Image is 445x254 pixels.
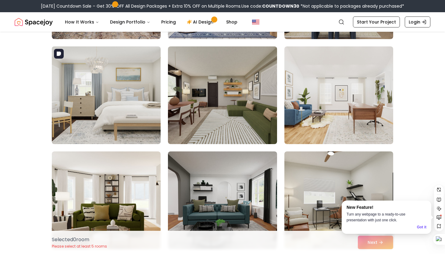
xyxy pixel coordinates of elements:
button: Design Portfolio [105,16,155,28]
a: Shop [221,16,242,28]
button: How It Works [60,16,104,28]
img: Room room-13 [52,151,161,249]
span: *Not applicable to packages already purchased* [299,3,404,9]
img: Room room-14 [168,151,277,249]
a: AI Design [182,16,220,28]
img: Room room-10 [49,44,163,147]
b: COUNTDOWN30 [262,3,299,9]
nav: Main [60,16,242,28]
div: [DATE] Countdown Sale – Get 30% OFF All Design Packages + Extra 10% OFF on Multiple Rooms. [41,3,404,9]
img: Room room-12 [284,46,393,144]
a: Login [405,16,430,27]
a: Pricing [156,16,181,28]
img: Room room-11 [168,46,277,144]
nav: Global [15,12,430,32]
span: Use code: [241,3,299,9]
a: Spacejoy [15,16,53,28]
p: Please select at least 5 rooms [52,244,107,249]
a: Start Your Project [353,16,400,27]
img: Spacejoy Logo [15,16,53,28]
img: United States [252,18,259,26]
p: Selected 0 room [52,236,107,243]
img: Room room-15 [284,151,393,249]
